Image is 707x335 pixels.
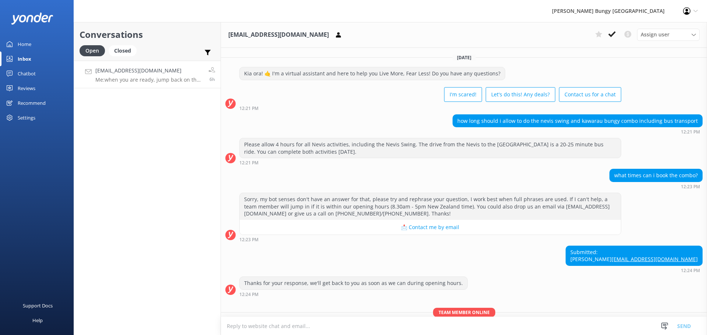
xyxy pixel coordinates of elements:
div: Chatbot [18,66,36,81]
div: Aug 27 2025 12:21pm (UTC +12:00) Pacific/Auckland [453,129,703,134]
div: Home [18,37,31,51]
strong: 12:24 PM [681,268,700,273]
div: Aug 27 2025 12:21pm (UTC +12:00) Pacific/Auckland [239,106,621,111]
div: Assign User [637,29,700,40]
strong: 12:21 PM [239,161,258,165]
button: Contact us for a chat [559,87,621,102]
p: Me: when you are ready, jump back on the chat and we'll get this booked in with you [95,76,203,83]
div: Aug 27 2025 12:23pm (UTC +12:00) Pacific/Auckland [239,237,621,242]
span: Assign user [641,31,669,39]
div: how long should i allow to do the nevis swing and kawarau bungy combo including bus transport [453,115,702,127]
img: yonder-white-logo.png [11,13,53,25]
div: Aug 27 2025 12:24pm (UTC +12:00) Pacific/Auckland [239,292,468,297]
div: Kia ora! 🤙 I'm a virtual assistant and here to help you Live More, Fear Less! Do you have any que... [240,67,505,80]
span: Sep 27 2025 09:16am (UTC +12:00) Pacific/Auckland [210,76,215,82]
div: Reviews [18,81,35,96]
span: [DATE] [453,54,476,61]
div: Aug 27 2025 12:23pm (UTC +12:00) Pacific/Auckland [609,184,703,189]
div: what times can i book the combo? [610,169,702,182]
div: Settings [18,110,35,125]
strong: 12:23 PM [239,238,258,242]
div: Closed [109,45,137,56]
div: Sorry, my bot senses don't have an answer for that, please try and rephrase your question, I work... [240,193,621,220]
strong: 12:24 PM [239,292,258,297]
span: Team member online [433,308,495,317]
strong: 12:21 PM [681,130,700,134]
h4: [EMAIL_ADDRESS][DOMAIN_NAME] [95,67,203,75]
h2: Conversations [80,28,215,42]
button: 📩 Contact me by email [240,220,621,235]
div: Thanks for your response, we'll get back to you as soon as we can during opening hours. [240,277,467,289]
div: Open [80,45,105,56]
button: Let's do this! Any deals? [486,87,555,102]
a: Closed [109,46,140,54]
strong: 12:23 PM [681,185,700,189]
div: Submitted: [PERSON_NAME] [566,246,702,265]
button: I'm scared! [444,87,482,102]
div: Aug 27 2025 12:24pm (UTC +12:00) Pacific/Auckland [566,268,703,273]
a: Open [80,46,109,54]
a: [EMAIL_ADDRESS][DOMAIN_NAME] [612,256,698,263]
div: Please allow 4 hours for all Nevis activities, including the Nevis Swing. The drive from the Nevi... [240,138,621,158]
div: Help [32,313,43,328]
div: Inbox [18,51,31,66]
a: [EMAIL_ADDRESS][DOMAIN_NAME]Me:when you are ready, jump back on the chat and we'll get this booke... [74,61,221,88]
h3: [EMAIL_ADDRESS][DOMAIN_NAME] [228,30,329,40]
div: Aug 27 2025 12:21pm (UTC +12:00) Pacific/Auckland [239,160,621,165]
div: Support Docs [23,298,53,313]
div: Recommend [18,96,46,110]
strong: 12:21 PM [239,106,258,111]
